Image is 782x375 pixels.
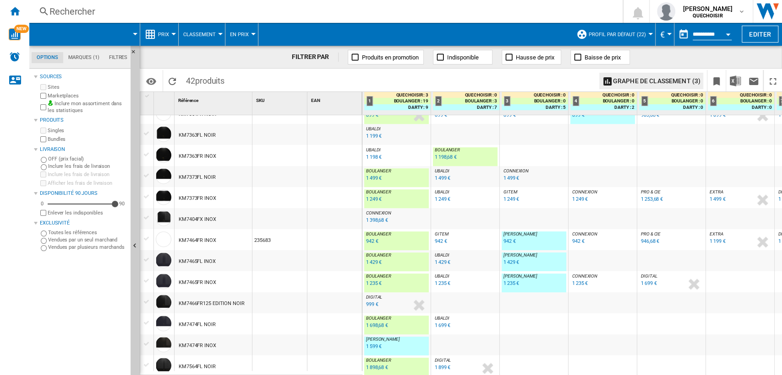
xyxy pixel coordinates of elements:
div: 1 253,68 € [641,196,663,202]
div: 1 198 € [366,154,382,160]
span: UBALDI [435,273,449,279]
div: Sort None [156,92,174,106]
span: UBALDI [435,168,449,173]
div: GITEM 899 € [502,105,566,126]
input: Inclure mon assortiment dans les statistiques [40,102,46,113]
div: UBALDI 899 € [433,105,498,126]
div: 942 € [366,238,378,244]
div: 5 QUECHOISIR : 0 BOULANGER : 0 DARTY : 0 [639,92,705,115]
span: CONNEXION [503,168,529,173]
div: DARTY : 7 [433,104,499,110]
div: KM7466FR125 EDITION NOIR [179,293,245,314]
div: KM7373FL NOIR [179,167,216,188]
span: [PERSON_NAME] [503,252,537,257]
div: Mise à jour : lundi 22 septembre 2025 04:43 [433,321,450,330]
div: DARTY : 5 [502,104,568,110]
label: Inclure les frais de livraison [48,171,127,178]
div: 1 099 € [710,112,725,118]
label: Enlever les indisponibles [48,209,127,216]
div: CONNEXION 1 499 € [502,168,566,189]
div: 1 235 € [435,280,450,286]
span: BOULANGER [366,358,391,363]
div: Mise à jour : lundi 22 septembre 2025 04:42 [433,195,450,204]
div: BOULANGER : 19 [364,98,431,104]
div: 942 € [572,238,585,244]
div: Prix [145,23,174,46]
div: 3 [504,96,510,106]
div: EXTRA 1 499 € [708,189,772,210]
div: BOULANGER : 0 [570,98,637,104]
button: € [660,23,669,46]
div: Référence Sort None [176,92,252,106]
label: Vendues par plusieurs marchands [48,244,127,251]
md-tab-item: Marques (1) [63,52,104,63]
button: Prix [158,23,174,46]
div: Mise à jour : lundi 22 septembre 2025 15:12 [365,174,382,183]
div: DARTY : 9 [364,104,431,110]
span: GITEM [503,189,517,194]
div: DARTY : 0 [708,104,774,110]
input: OFF (prix facial) [41,157,47,163]
div: 6 QUECHOISIR : 0 BOULANGER : 0 DARTY : 0 [708,92,774,115]
div: KM7465FL INOX [179,251,216,272]
div: Mise à jour : lundi 22 septembre 2025 13:02 [571,237,585,246]
div: 1 249 € [572,196,588,202]
div: 1 249 € [503,196,519,202]
b: QUECHOISIR [693,13,722,19]
div: Mise à jour : lundi 22 septembre 2025 04:06 [502,258,519,267]
span: Hausse de prix [516,54,554,61]
img: mysite-bg-18x18.png [48,100,53,106]
span: Profil par défaut (22) [589,32,646,37]
button: Options [142,73,160,89]
div: BOULANGER 1 499 € [364,168,429,189]
div: 942 € [435,238,447,244]
div: 90 [117,200,127,207]
label: Sites [48,84,127,91]
img: alerts-logo.svg [9,51,20,62]
div: EAN Sort None [309,92,362,106]
img: excel-24x24.png [730,75,741,86]
div: Mise à jour : lundi 22 septembre 2025 12:12 [433,237,447,246]
div: Rechercher [49,5,599,18]
div: Mise à jour : lundi 22 septembre 2025 06:15 [433,363,450,372]
div: 1 899 € [435,364,450,370]
div: 4 [573,96,579,106]
span: Baisse de prix [585,54,621,61]
div: EXTRA 1 099 € [708,105,772,126]
div: 1 QUECHOISIR : 3 BOULANGER : 19 DARTY : 9 [364,92,431,115]
span: Prix [158,32,169,37]
span: SKU [256,98,265,103]
label: Bundles [48,136,127,143]
div: BOULANGER 1 198,68 € [433,147,498,168]
button: Graphe de classement (3) [599,73,703,89]
div: Sort None [176,92,252,106]
div: Mise à jour : lundi 22 septembre 2025 15:26 [433,153,457,162]
div: DIGITAL 1 699 € [639,273,704,295]
span: NEW [14,25,29,33]
div: QUECHOISIR : 0 [502,92,568,98]
div: 942 € [503,238,516,244]
button: Editer [742,26,778,43]
div: KM7474FR INOX [179,335,216,356]
span: BOULANGER [435,147,460,152]
input: Vendues par plusieurs marchands [41,245,47,251]
div: Mise à jour : lundi 22 septembre 2025 04:35 [433,258,450,267]
div: Mise à jour : lundi 22 septembre 2025 13:13 [365,342,382,351]
div: 2 QUECHOISIR : 0 BOULANGER : 3 DARTY : 7 [433,92,499,115]
div: Sélectionnez 1 à 3 sites en cliquant sur les cellules afin d'afficher un graphe de classement [596,70,707,92]
div: BOULANGER 899 € [364,105,429,126]
div: DIGITAL 999 € [364,295,429,316]
span: CONNEXION [572,189,597,194]
div: Mise à jour : lundi 22 septembre 2025 15:22 [365,279,382,288]
div: Mise à jour : lundi 22 septembre 2025 04:48 [433,174,450,183]
div: KM7373FR INOX [179,188,216,209]
div: 1 198,68 € [435,154,457,160]
span: UBALDI [435,252,449,257]
div: 5 [641,96,648,106]
span: PRO & CIE [641,231,661,236]
div: 1 698,68 € [366,322,388,328]
span: Indisponible [447,54,479,61]
div: UBALDI 1 499 € [433,168,498,189]
label: Vendues par un seul marchand [48,236,127,243]
div: Mise à jour : lundi 22 septembre 2025 15:01 [365,237,378,246]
